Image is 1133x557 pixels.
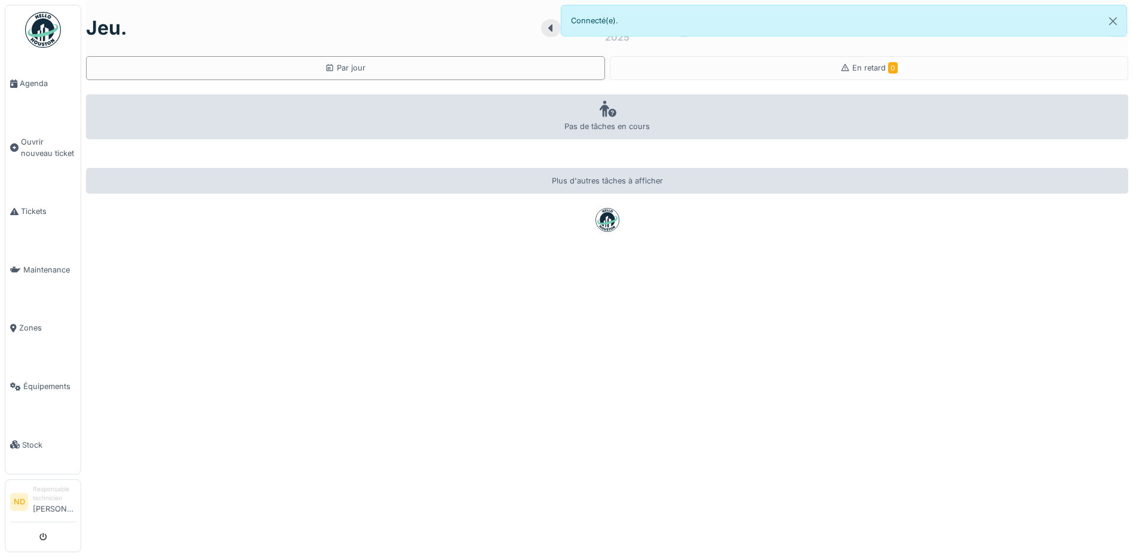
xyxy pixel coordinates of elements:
div: Responsable technicien [33,485,76,503]
span: Zones [19,322,76,333]
span: 0 [888,62,898,74]
a: Ouvrir nouveau ticket [5,113,81,183]
a: Stock [5,415,81,474]
a: Maintenance [5,241,81,299]
span: Maintenance [23,264,76,276]
a: Zones [5,299,81,357]
a: ND Responsable technicien[PERSON_NAME] [10,485,76,522]
span: Agenda [20,78,76,89]
a: Tickets [5,182,81,241]
span: Tickets [21,206,76,217]
li: [PERSON_NAME] [33,485,76,519]
h1: jeu. [86,17,127,39]
img: badge-BVDL4wpA.svg [595,208,619,232]
span: Ouvrir nouveau ticket [21,136,76,159]
div: Par jour [325,62,366,74]
span: Équipements [23,381,76,392]
div: Plus d'autres tâches à afficher [86,168,1128,194]
button: Close [1100,5,1126,37]
div: Pas de tâches en cours [86,94,1128,139]
li: ND [10,493,28,511]
a: Agenda [5,54,81,113]
span: En retard [852,63,898,72]
div: 2025 [605,30,630,44]
div: Connecté(e). [561,5,1128,36]
span: Stock [22,439,76,451]
img: Badge_color-CXgf-gQk.svg [25,12,61,48]
a: Équipements [5,357,81,416]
